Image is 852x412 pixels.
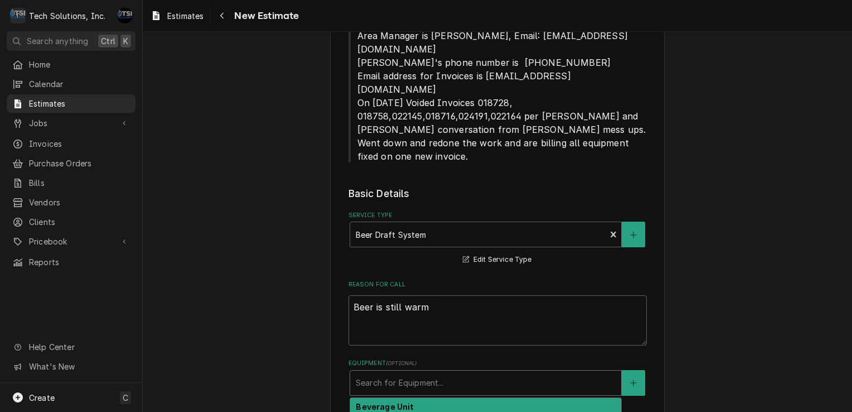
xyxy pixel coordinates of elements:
[29,78,130,90] span: Calendar
[7,174,135,192] a: Bills
[29,98,130,109] span: Estimates
[213,7,231,25] button: Navigate back
[622,222,645,247] button: Create New Service
[29,393,55,403] span: Create
[7,154,135,173] a: Purchase Orders
[7,94,135,113] a: Estimates
[386,360,417,366] span: ( optional )
[101,35,115,47] span: Ctrl
[7,114,135,132] a: Go to Jobs
[7,75,135,93] a: Calendar
[348,280,647,289] label: Reason For Call
[29,341,129,353] span: Help Center
[7,193,135,212] a: Vendors
[29,177,130,189] span: Bills
[10,8,26,23] div: T
[356,402,414,411] strong: Beverage Unit
[29,117,113,129] span: Jobs
[7,232,135,251] a: Go to Pricebook
[27,35,88,47] span: Search anything
[146,7,208,25] a: Estimates
[10,8,26,23] div: Tech Solutions, Inc.'s Avatar
[622,370,645,396] button: Create New Equipment
[7,55,135,74] a: Home
[630,231,637,239] svg: Create New Service
[630,379,637,387] svg: Create New Equipment
[7,213,135,231] a: Clients
[348,186,647,201] legend: Basic Details
[461,253,533,267] button: Edit Service Type
[7,31,135,51] button: Search anythingCtrlK
[348,211,647,266] div: Service Type
[348,211,647,220] label: Service Type
[348,280,647,346] div: Reason For Call
[29,157,130,169] span: Purchase Orders
[29,236,113,247] span: Pricebook
[123,35,128,47] span: K
[29,10,105,22] div: Tech Solutions, Inc.
[348,359,647,368] label: Equipment
[231,8,299,23] span: New Estimate
[348,295,647,346] textarea: Beer is still warm
[29,256,130,268] span: Reports
[29,361,129,372] span: What's New
[29,59,130,70] span: Home
[123,392,128,404] span: C
[29,216,130,228] span: Clients
[7,253,135,271] a: Reports
[7,357,135,376] a: Go to What's New
[29,197,130,208] span: Vendors
[7,135,135,153] a: Invoices
[117,8,133,23] div: AF
[7,338,135,356] a: Go to Help Center
[29,138,130,150] span: Invoices
[117,8,133,23] div: Austin Fox's Avatar
[167,10,204,22] span: Estimates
